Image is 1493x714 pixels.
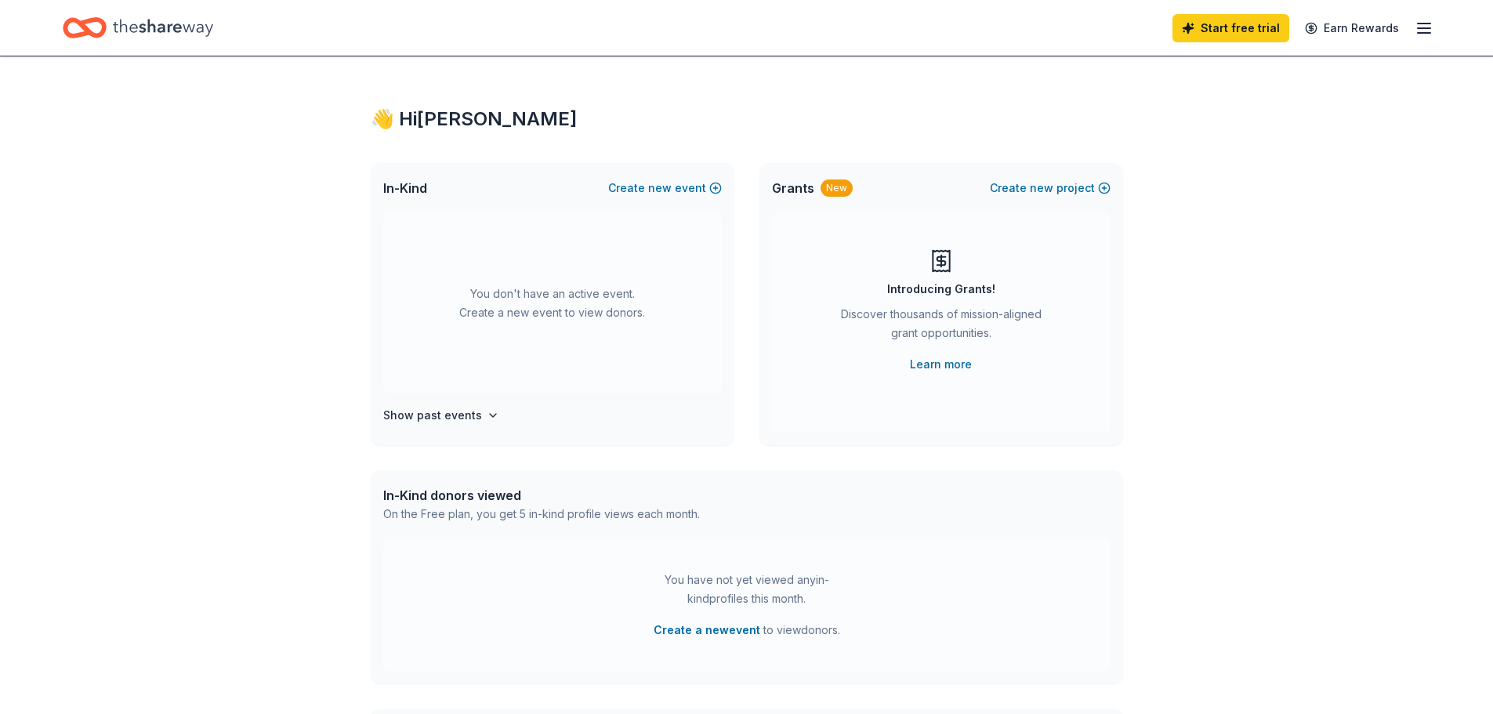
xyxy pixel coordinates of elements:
div: Introducing Grants! [887,280,995,299]
a: Home [63,9,213,46]
a: Learn more [910,355,972,374]
div: 👋 Hi [PERSON_NAME] [371,107,1123,132]
div: In-Kind donors viewed [383,486,700,505]
a: Earn Rewards [1296,14,1408,42]
button: Createnewproject [990,179,1111,198]
div: You don't have an active event. Create a new event to view donors. [383,213,722,393]
h4: Show past events [383,406,482,425]
button: Createnewevent [608,179,722,198]
div: You have not yet viewed any in-kind profiles this month. [649,571,845,608]
div: On the Free plan, you get 5 in-kind profile views each month. [383,505,700,524]
button: Show past events [383,406,499,425]
span: In-Kind [383,179,427,198]
span: new [1030,179,1053,198]
span: Grants [772,179,814,198]
button: Create a newevent [654,621,760,640]
a: Start free trial [1172,14,1289,42]
span: new [648,179,672,198]
span: to view donors . [654,621,840,640]
div: Discover thousands of mission-aligned grant opportunities. [835,305,1048,349]
div: New [821,179,853,197]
